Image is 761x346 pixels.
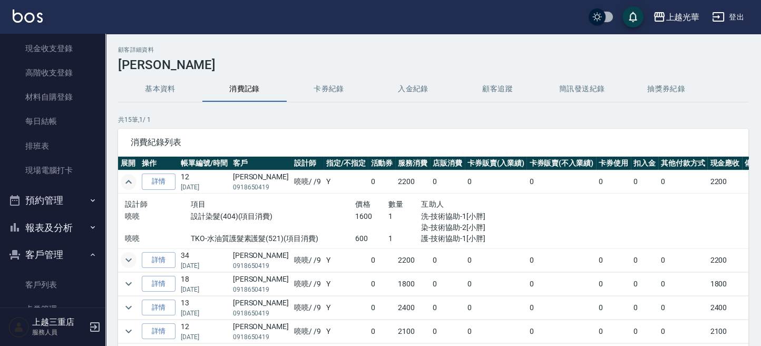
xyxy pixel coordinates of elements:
td: 0 [368,296,395,319]
td: 0 [430,248,465,272]
button: 登出 [708,7,748,27]
p: 1 [388,233,421,244]
td: 0 [658,320,708,343]
th: 服務消費 [395,157,430,170]
button: expand row [121,300,136,315]
p: 服務人員 [32,328,86,337]
button: 卡券紀錄 [287,76,371,102]
a: 卡券管理 [4,297,101,321]
td: 0 [465,248,527,272]
td: 0 [631,272,658,295]
p: 染-技術協助-2[小胖] [421,222,520,233]
p: 0918650419 [233,309,289,318]
th: 活動券 [368,157,395,170]
p: 0918650419 [233,261,289,271]
td: 0 [596,170,631,194]
th: 帳單編號/時間 [178,157,230,170]
a: 客戶列表 [4,273,101,297]
div: 上越光華 [666,11,699,24]
th: 指定/不指定 [324,157,368,170]
p: [DATE] [181,332,228,342]
td: 2200 [707,170,742,194]
button: expand row [121,323,136,339]
td: 0 [658,170,708,194]
td: 0 [465,320,527,343]
p: 設計染髮(404)(項目消費) [191,211,355,222]
a: 排班表 [4,134,101,158]
th: 其他付款方式 [658,157,708,170]
td: [PERSON_NAME] [230,272,291,295]
td: 0 [430,320,465,343]
p: 共 15 筆, 1 / 1 [118,115,748,124]
td: 2400 [707,296,742,319]
td: 0 [631,170,658,194]
a: 詳情 [142,323,175,340]
button: 上越光華 [649,6,704,28]
th: 卡券使用 [596,157,631,170]
a: 每日結帳 [4,109,101,133]
td: 0 [430,296,465,319]
p: 0918650419 [233,285,289,294]
button: 抽獎券紀錄 [624,76,708,102]
td: Y [324,320,368,343]
a: 詳情 [142,252,175,268]
td: 12 [178,320,230,343]
p: [DATE] [181,261,228,271]
td: 0 [526,248,596,272]
span: 價格 [355,200,370,208]
span: 數量 [388,200,404,208]
p: TKO-水油質護髮素護髮(521)(項目消費) [191,233,355,244]
td: 0 [465,296,527,319]
td: 0 [368,170,395,194]
button: 簡訊發送紀錄 [540,76,624,102]
button: 客戶管理 [4,241,101,268]
td: 18 [178,272,230,295]
span: 項目 [191,200,206,208]
h3: [PERSON_NAME] [118,57,748,72]
th: 現金應收 [707,157,742,170]
button: expand row [121,174,136,190]
td: 0 [596,272,631,295]
button: 顧客追蹤 [455,76,540,102]
td: 2200 [395,170,430,194]
td: 0 [596,296,631,319]
th: 操作 [139,157,178,170]
td: 2200 [395,248,430,272]
td: 2100 [707,320,742,343]
p: [DATE] [181,182,228,192]
button: 預約管理 [4,187,101,214]
td: 0 [368,248,395,272]
button: 消費記錄 [202,76,287,102]
td: 12 [178,170,230,194]
td: 0 [631,320,658,343]
td: 0 [526,272,596,295]
h5: 上越三重店 [32,317,86,328]
td: 0 [526,170,596,194]
td: [PERSON_NAME] [230,170,291,194]
td: 1800 [395,272,430,295]
td: [PERSON_NAME] [230,320,291,343]
td: 喨喨 / /9 [291,320,324,343]
td: 0 [658,248,708,272]
a: 詳情 [142,276,175,292]
a: 詳情 [142,300,175,316]
td: 2400 [395,296,430,319]
p: [DATE] [181,309,228,318]
td: 0 [368,272,395,295]
td: 34 [178,248,230,272]
td: 0 [596,320,631,343]
th: 店販消費 [430,157,465,170]
button: save [622,6,643,27]
th: 客戶 [230,157,291,170]
th: 展開 [118,157,139,170]
td: 喨喨 / /9 [291,248,324,272]
h2: 顧客詳細資料 [118,46,748,53]
td: 0 [596,248,631,272]
td: 0 [658,296,708,319]
td: 0 [631,248,658,272]
td: 13 [178,296,230,319]
td: [PERSON_NAME] [230,296,291,319]
button: expand row [121,252,136,268]
p: 0918650419 [233,182,289,192]
td: 喨喨 / /9 [291,170,324,194]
